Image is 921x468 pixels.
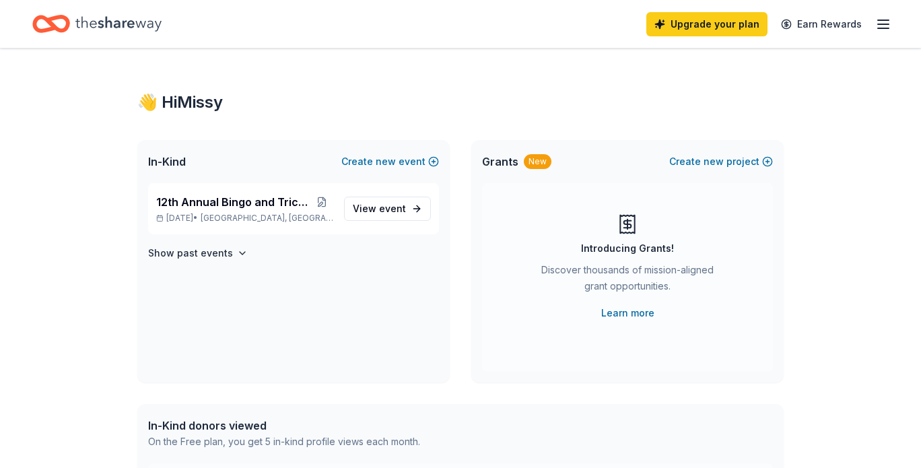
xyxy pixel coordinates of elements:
[376,154,396,170] span: new
[524,154,551,169] div: New
[353,201,406,217] span: View
[669,154,773,170] button: Createnewproject
[601,305,654,321] a: Learn more
[379,203,406,214] span: event
[704,154,724,170] span: new
[156,213,333,224] p: [DATE] •
[148,245,233,261] h4: Show past events
[148,417,420,434] div: In-Kind donors viewed
[148,245,248,261] button: Show past events
[344,197,431,221] a: View event
[148,434,420,450] div: On the Free plan, you get 5 in-kind profile views each month.
[581,240,674,257] div: Introducing Grants!
[156,194,310,210] span: 12th Annual Bingo and Tricky Tray
[137,92,784,113] div: 👋 Hi Missy
[482,154,518,170] span: Grants
[32,8,162,40] a: Home
[148,154,186,170] span: In-Kind
[536,262,719,300] div: Discover thousands of mission-aligned grant opportunities.
[201,213,333,224] span: [GEOGRAPHIC_DATA], [GEOGRAPHIC_DATA]
[341,154,439,170] button: Createnewevent
[646,12,767,36] a: Upgrade your plan
[773,12,870,36] a: Earn Rewards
